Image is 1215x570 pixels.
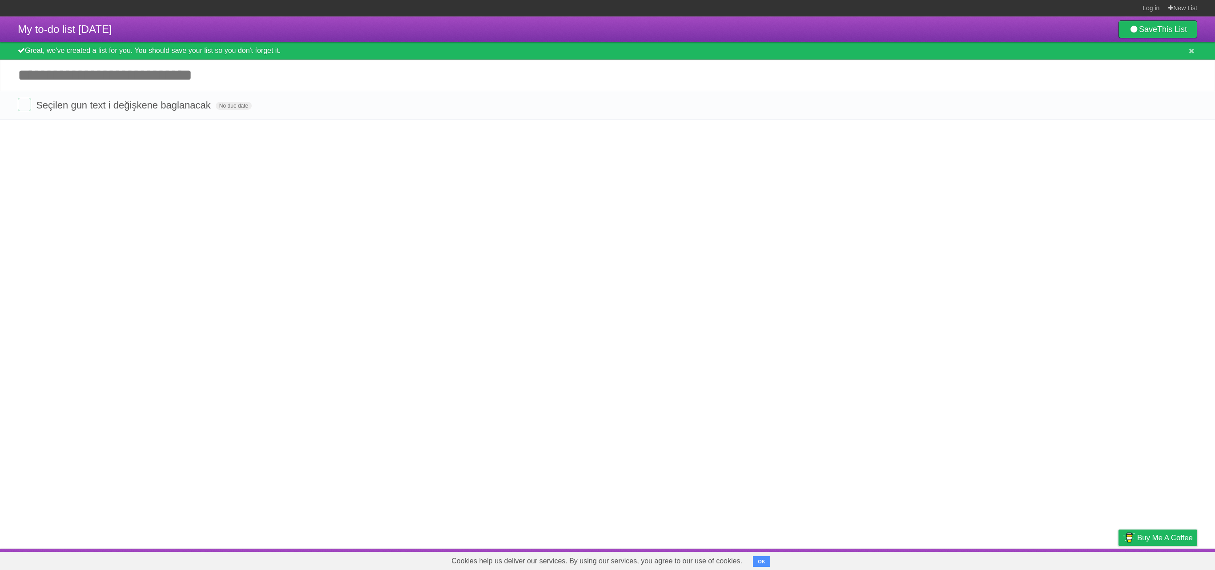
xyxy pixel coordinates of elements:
b: This List [1157,25,1187,34]
span: No due date [216,102,252,110]
a: Terms [1077,551,1096,568]
span: My to-do list [DATE] [18,23,112,35]
span: Seçilen gun text i değişkene baglanacak [36,100,213,111]
img: Buy me a coffee [1123,530,1135,545]
button: OK [753,556,770,567]
a: SaveThis List [1118,20,1197,38]
span: Buy me a coffee [1137,530,1193,546]
a: Suggest a feature [1141,551,1197,568]
label: Done [18,98,31,111]
a: Privacy [1107,551,1130,568]
span: Cookies help us deliver our services. By using our services, you agree to our use of cookies. [443,552,751,570]
a: Developers [1030,551,1066,568]
a: Buy me a coffee [1118,530,1197,546]
a: About [1000,551,1019,568]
